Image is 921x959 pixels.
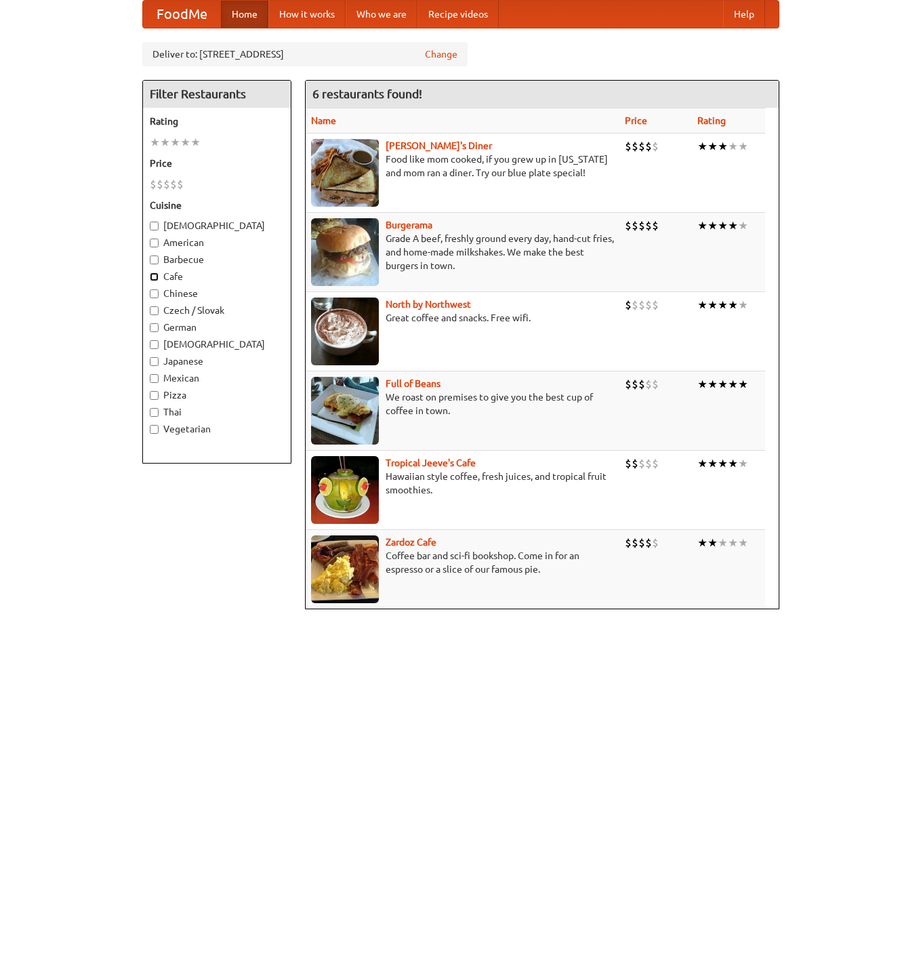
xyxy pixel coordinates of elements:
[157,177,163,192] li: $
[311,298,379,365] img: north.jpg
[728,456,738,471] li: ★
[170,135,180,150] li: ★
[652,218,659,233] li: $
[652,456,659,471] li: $
[645,535,652,550] li: $
[723,1,765,28] a: Help
[718,139,728,154] li: ★
[425,47,457,61] a: Change
[312,87,422,100] ng-pluralize: 6 restaurants found!
[150,405,284,419] label: Thai
[728,298,738,312] li: ★
[738,139,748,154] li: ★
[311,115,336,126] a: Name
[632,218,638,233] li: $
[150,289,159,298] input: Chinese
[738,456,748,471] li: ★
[386,537,436,548] b: Zardoz Cafe
[728,535,738,550] li: ★
[625,218,632,233] li: $
[632,377,638,392] li: $
[143,1,221,28] a: FoodMe
[386,457,476,468] b: Tropical Jeeve's Cafe
[625,535,632,550] li: $
[150,408,159,417] input: Thai
[738,298,748,312] li: ★
[150,304,284,317] label: Czech / Slovak
[143,81,291,108] h4: Filter Restaurants
[150,177,157,192] li: $
[652,139,659,154] li: $
[150,287,284,300] label: Chinese
[645,139,652,154] li: $
[728,377,738,392] li: ★
[386,220,432,230] a: Burgerama
[311,152,614,180] p: Food like mom cooked, if you grew up in [US_STATE] and mom ran a diner. Try our blue plate special!
[177,177,184,192] li: $
[638,298,645,312] li: $
[652,298,659,312] li: $
[346,1,417,28] a: Who we are
[386,378,441,389] b: Full of Beans
[708,298,718,312] li: ★
[718,377,728,392] li: ★
[170,177,177,192] li: $
[625,456,632,471] li: $
[697,218,708,233] li: ★
[150,236,284,249] label: American
[386,299,471,310] a: North by Northwest
[638,139,645,154] li: $
[221,1,268,28] a: Home
[150,253,284,266] label: Barbecue
[625,298,632,312] li: $
[150,391,159,400] input: Pizza
[638,535,645,550] li: $
[645,218,652,233] li: $
[150,157,284,170] h5: Price
[150,222,159,230] input: [DEMOGRAPHIC_DATA]
[150,388,284,402] label: Pizza
[728,218,738,233] li: ★
[311,390,614,417] p: We roast on premises to give you the best cup of coffee in town.
[652,377,659,392] li: $
[632,535,638,550] li: $
[160,135,170,150] li: ★
[311,311,614,325] p: Great coffee and snacks. Free wifi.
[150,422,284,436] label: Vegetarian
[625,139,632,154] li: $
[625,115,647,126] a: Price
[150,338,284,351] label: [DEMOGRAPHIC_DATA]
[632,456,638,471] li: $
[386,140,492,151] a: [PERSON_NAME]'s Diner
[738,535,748,550] li: ★
[163,177,170,192] li: $
[708,139,718,154] li: ★
[697,456,708,471] li: ★
[632,139,638,154] li: $
[738,218,748,233] li: ★
[708,456,718,471] li: ★
[638,377,645,392] li: $
[311,377,379,445] img: beans.jpg
[150,371,284,385] label: Mexican
[150,115,284,128] h5: Rating
[638,218,645,233] li: $
[697,298,708,312] li: ★
[738,377,748,392] li: ★
[645,298,652,312] li: $
[311,535,379,603] img: zardoz.jpg
[150,323,159,332] input: German
[150,135,160,150] li: ★
[697,535,708,550] li: ★
[638,456,645,471] li: $
[150,272,159,281] input: Cafe
[728,139,738,154] li: ★
[150,306,159,315] input: Czech / Slovak
[190,135,201,150] li: ★
[150,374,159,383] input: Mexican
[150,219,284,232] label: [DEMOGRAPHIC_DATA]
[150,340,159,349] input: [DEMOGRAPHIC_DATA]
